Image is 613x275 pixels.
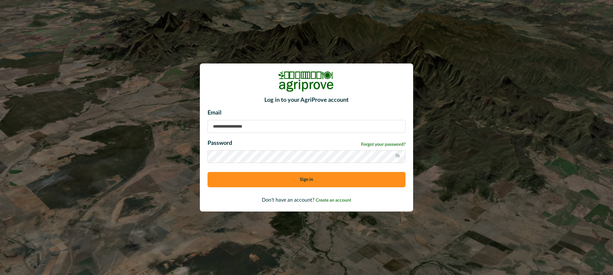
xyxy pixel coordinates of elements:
[316,197,351,203] a: Create an account
[208,196,405,204] p: Don’t have an account?
[278,71,335,92] img: Logo Image
[208,172,405,187] button: Sign in
[208,97,405,104] h2: Log in to your AgriProve account
[361,141,405,148] a: Forgot your password?
[208,109,405,117] p: Email
[208,139,232,148] p: Password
